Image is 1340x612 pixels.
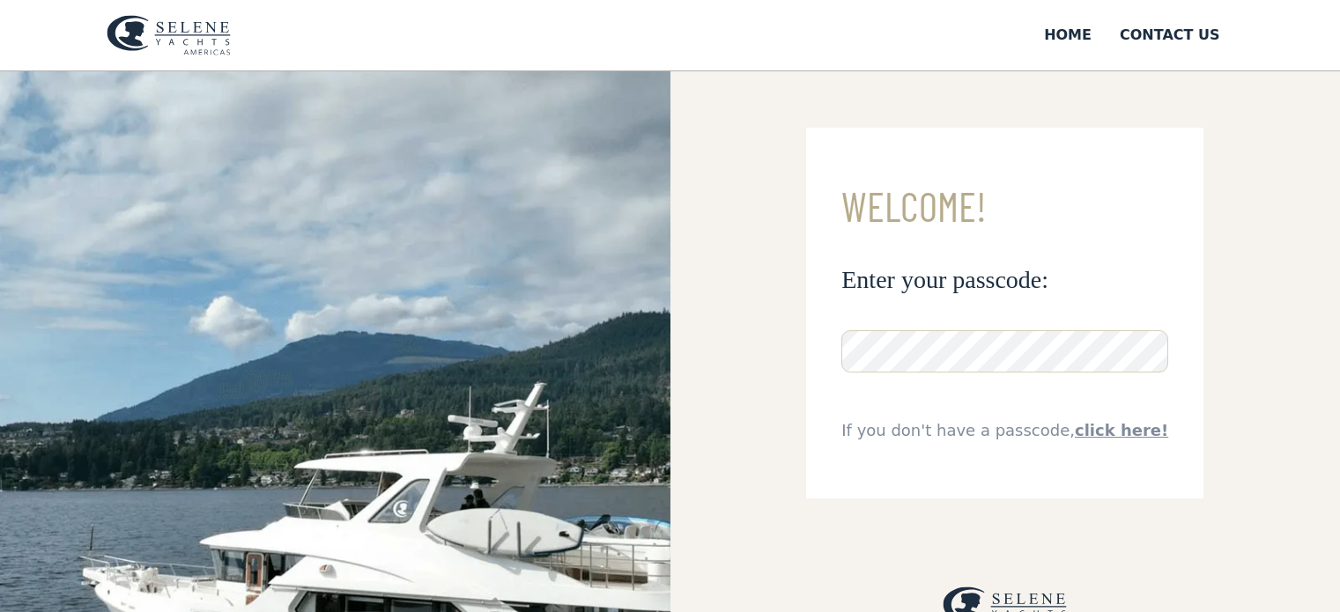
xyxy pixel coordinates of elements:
[1075,421,1168,439] a: click here!
[841,184,1168,229] h3: Welcome!
[806,128,1203,498] form: Email Form
[841,264,1168,295] h3: Enter your passcode:
[841,418,1168,442] div: If you don't have a passcode,
[107,15,231,55] img: logo
[1044,25,1092,46] div: Home
[1120,25,1220,46] div: Contact US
